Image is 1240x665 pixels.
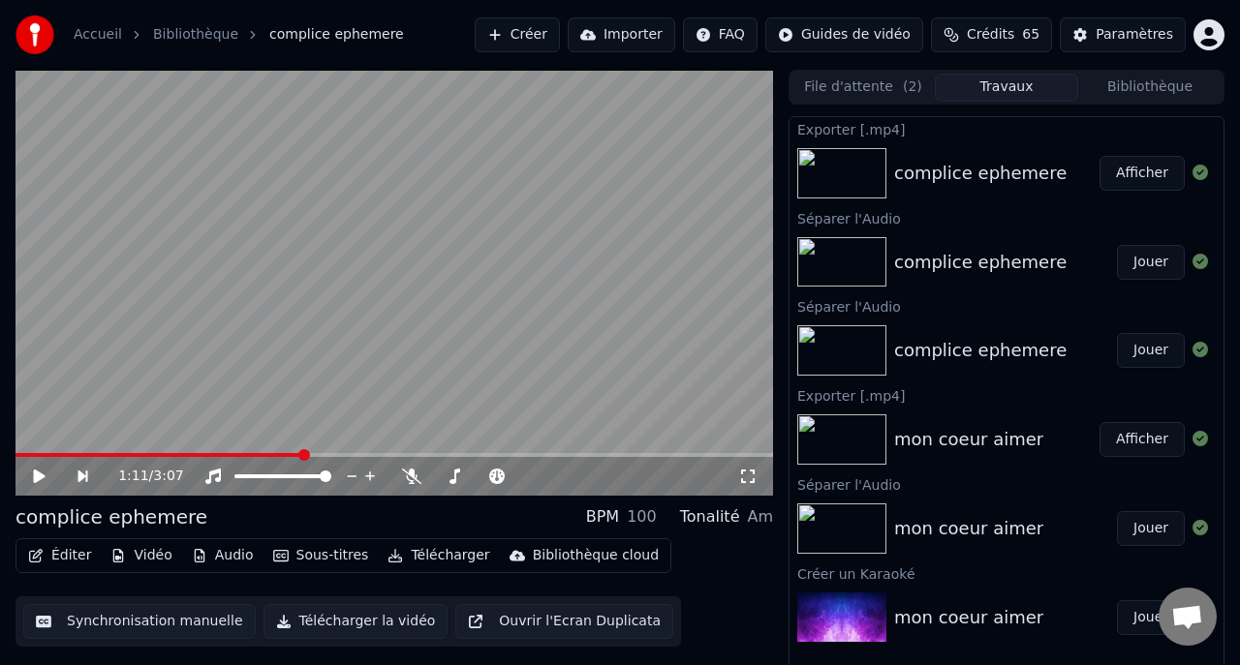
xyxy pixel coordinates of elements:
[1117,333,1185,368] button: Jouer
[1100,422,1185,457] button: Afficher
[627,505,657,529] div: 100
[967,25,1014,45] span: Crédits
[118,467,165,486] div: /
[683,17,758,52] button: FAQ
[894,160,1067,187] div: complice ephemere
[153,25,238,45] a: Bibliothèque
[935,74,1078,102] button: Travaux
[118,467,148,486] span: 1:11
[269,25,404,45] span: complice ephemere
[1117,511,1185,546] button: Jouer
[153,467,183,486] span: 3:07
[20,542,99,569] button: Éditer
[263,604,449,639] button: Télécharger la vidéo
[790,294,1224,317] div: Séparer l'Audio
[74,25,404,45] nav: breadcrumb
[747,505,773,529] div: Am
[931,17,1052,52] button: Crédits65
[1100,156,1185,191] button: Afficher
[533,546,659,565] div: Bibliothèque cloud
[894,249,1067,276] div: complice ephemere
[475,17,560,52] button: Créer
[894,604,1043,631] div: mon coeur aimer
[23,604,256,639] button: Synchronisation manuelle
[568,17,675,52] button: Importer
[790,206,1224,229] div: Séparer l'Audio
[1022,25,1039,45] span: 65
[894,337,1067,364] div: complice ephemere
[15,15,54,54] img: youka
[103,542,179,569] button: Vidéo
[680,505,740,529] div: Tonalité
[790,117,1224,140] div: Exporter [.mp4]
[1159,588,1217,646] a: Ouvrir le chat
[765,17,923,52] button: Guides de vidéo
[265,542,377,569] button: Sous-titres
[1096,25,1173,45] div: Paramètres
[586,505,619,529] div: BPM
[455,604,673,639] button: Ouvrir l'Ecran Duplicata
[1060,17,1186,52] button: Paramètres
[1117,600,1185,635] button: Jouer
[1117,245,1185,280] button: Jouer
[790,472,1224,496] div: Séparer l'Audio
[380,542,497,569] button: Télécharger
[790,561,1224,585] div: Créer un Karaoké
[791,74,935,102] button: File d'attente
[184,542,262,569] button: Audio
[1078,74,1222,102] button: Bibliothèque
[894,515,1043,542] div: mon coeur aimer
[894,426,1043,453] div: mon coeur aimer
[74,25,122,45] a: Accueil
[903,77,922,97] span: ( 2 )
[790,383,1224,407] div: Exporter [.mp4]
[15,503,207,530] div: complice ephemere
